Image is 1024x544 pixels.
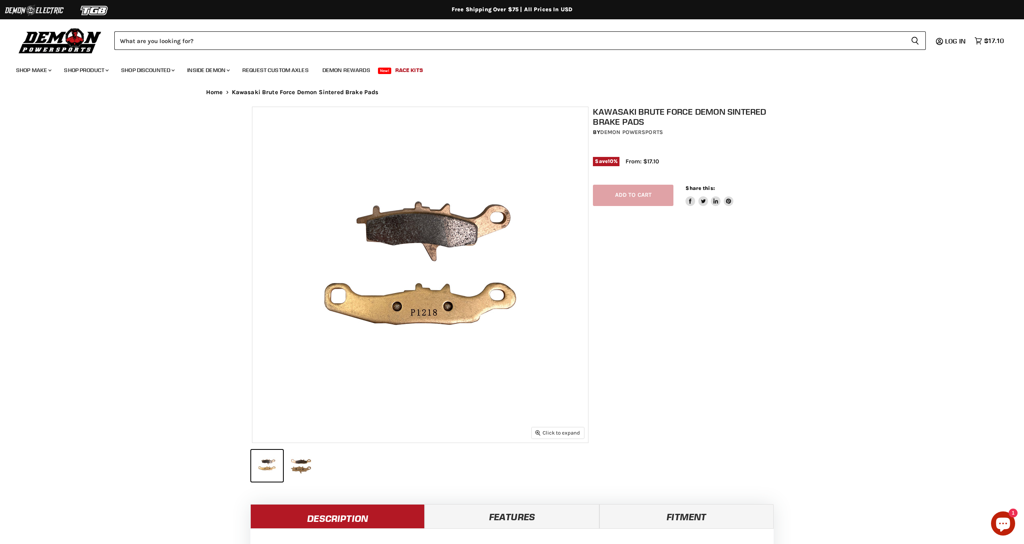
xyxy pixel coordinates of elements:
a: $17.10 [970,35,1008,47]
a: Inside Demon [181,62,235,78]
img: Kawasaki Brute Force Demon Sintered Brake Pads [252,107,588,443]
a: Features [425,504,599,528]
a: Request Custom Axles [236,62,315,78]
span: From: $17.10 [626,158,659,165]
span: $17.10 [984,37,1004,45]
a: Fitment [599,504,774,528]
span: Kawasaki Brute Force Demon Sintered Brake Pads [232,89,379,96]
form: Product [114,31,926,50]
div: by [593,128,776,137]
a: Demon Rewards [316,62,376,78]
inbox-online-store-chat: Shopify online store chat [989,511,1018,538]
a: Shop Product [58,62,114,78]
img: Demon Powersports [16,26,104,55]
div: Free Shipping Over $75 | All Prices In USD [190,6,834,13]
a: Demon Powersports [600,129,663,136]
button: Search [904,31,926,50]
nav: Breadcrumbs [190,89,834,96]
button: Kawasaki Brute Force Demon Sintered Brake Pads thumbnail [285,450,317,482]
span: Log in [945,37,966,45]
ul: Main menu [10,59,1002,78]
h1: Kawasaki Brute Force Demon Sintered Brake Pads [593,107,776,127]
img: TGB Logo 2 [64,3,125,18]
a: Shop Make [10,62,56,78]
span: Share this: [685,185,714,191]
a: Description [250,504,425,528]
img: Demon Electric Logo 2 [4,3,64,18]
span: 10 [608,158,613,164]
span: Save % [593,157,619,166]
button: Click to expand [532,427,584,438]
span: New! [378,68,392,74]
a: Shop Discounted [115,62,180,78]
button: Kawasaki Brute Force Demon Sintered Brake Pads thumbnail [251,450,283,482]
aside: Share this: [685,185,733,206]
input: Search [114,31,904,50]
a: Home [206,89,223,96]
span: Click to expand [535,430,580,436]
a: Race Kits [389,62,429,78]
a: Log in [941,37,970,45]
